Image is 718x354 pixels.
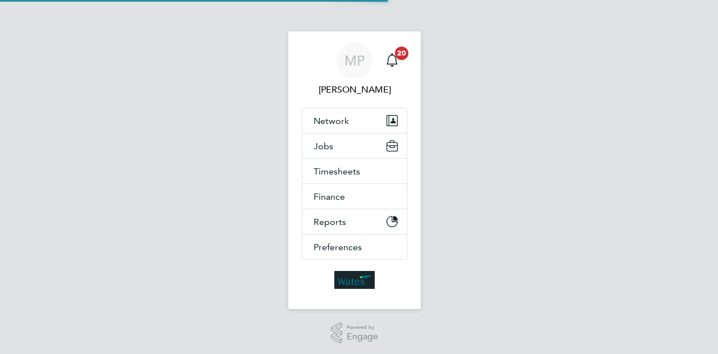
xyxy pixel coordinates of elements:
[288,31,421,309] nav: Main navigation
[395,47,408,60] span: 20
[302,271,407,289] a: Go to home page
[314,217,346,227] span: Reports
[314,242,362,252] span: Preferences
[347,332,378,342] span: Engage
[381,43,403,79] a: 20
[314,191,345,202] span: Finance
[331,323,379,344] a: Powered byEngage
[314,141,333,151] span: Jobs
[302,83,407,96] span: Marianna Picone
[302,108,407,133] button: Network
[302,43,407,96] a: MP[PERSON_NAME]
[302,184,407,209] button: Finance
[302,209,407,234] button: Reports
[302,159,407,183] button: Timesheets
[347,323,378,332] span: Powered by
[314,166,360,177] span: Timesheets
[314,116,349,126] span: Network
[302,134,407,158] button: Jobs
[344,53,365,68] span: MP
[302,235,407,259] button: Preferences
[334,271,375,289] img: wates-logo-retina.png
